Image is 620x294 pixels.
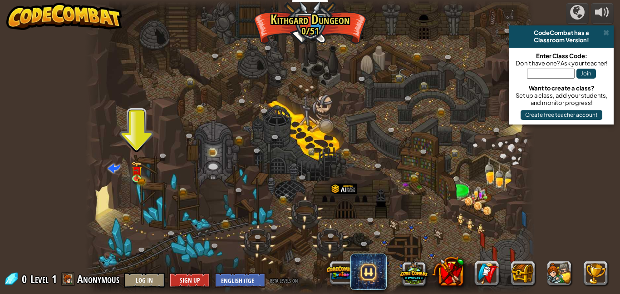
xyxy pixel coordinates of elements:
img: portrait.png [133,168,140,173]
img: CodeCombat - Learn how to code by playing a game [6,3,123,30]
img: portrait.png [201,102,206,106]
div: Classroom Version! [513,36,610,44]
span: Level [30,272,49,287]
button: Create free teacher account [521,110,602,120]
div: Want to create a class? [514,85,609,92]
div: Enter Class Code: [514,52,609,60]
span: beta levels on [270,276,298,284]
div: Set up a class, add your students, and monitor progress! [514,92,609,106]
span: 1 [52,272,57,286]
img: portrait.png [415,172,420,175]
button: Sign Up [169,273,210,288]
div: Don't have one? Ask your teacher! [514,60,609,67]
img: level-banner-unlock.png [131,161,142,179]
button: Join [576,69,596,79]
img: bronze-chest.png [138,179,145,184]
span: 0 [22,272,30,286]
img: portrait.png [284,194,289,197]
button: Campaigns [566,3,589,24]
div: CodeCombat has a [513,29,610,36]
span: Anonymous [77,272,119,286]
button: Log In [124,273,165,288]
button: Adjust volume [591,3,614,24]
